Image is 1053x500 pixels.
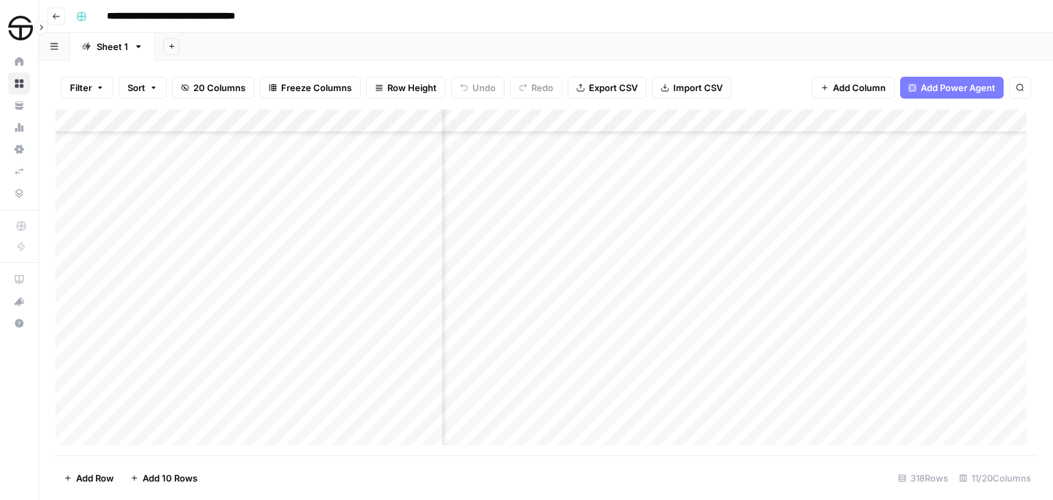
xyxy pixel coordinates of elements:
button: Add Column [812,77,895,99]
button: Add Row [56,467,122,489]
span: 20 Columns [193,81,245,95]
a: Browse [8,73,30,95]
button: Import CSV [652,77,731,99]
button: Undo [451,77,505,99]
span: Add Power Agent [921,81,995,95]
button: Row Height [366,77,446,99]
span: Filter [70,81,92,95]
button: Workspace: SimpleTire [8,11,30,45]
a: Sheet 1 [70,33,155,60]
img: SimpleTire Logo [8,16,33,40]
div: Sheet 1 [97,40,128,53]
button: Add 10 Rows [122,467,206,489]
span: Row Height [387,81,437,95]
a: Settings [8,138,30,160]
button: Export CSV [568,77,646,99]
button: Add Power Agent [900,77,1004,99]
span: Redo [531,81,553,95]
span: Add Column [833,81,886,95]
span: Sort [128,81,145,95]
span: Undo [472,81,496,95]
a: AirOps Academy [8,268,30,290]
button: Redo [510,77,562,99]
a: Syncs [8,160,30,182]
button: Sort [119,77,167,99]
span: Add 10 Rows [143,471,197,485]
a: Usage [8,116,30,138]
a: Home [8,51,30,73]
div: What's new? [9,291,29,312]
span: Add Row [76,471,114,485]
div: 318 Rows [893,467,954,489]
button: Freeze Columns [260,77,361,99]
span: Freeze Columns [281,81,352,95]
button: Help + Support [8,312,30,334]
button: Filter [61,77,113,99]
a: Your Data [8,95,30,116]
button: What's new? [8,290,30,312]
button: 20 Columns [172,77,254,99]
div: 11/20 Columns [954,467,1037,489]
a: Data Library [8,182,30,204]
span: Export CSV [589,81,638,95]
span: Import CSV [673,81,723,95]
